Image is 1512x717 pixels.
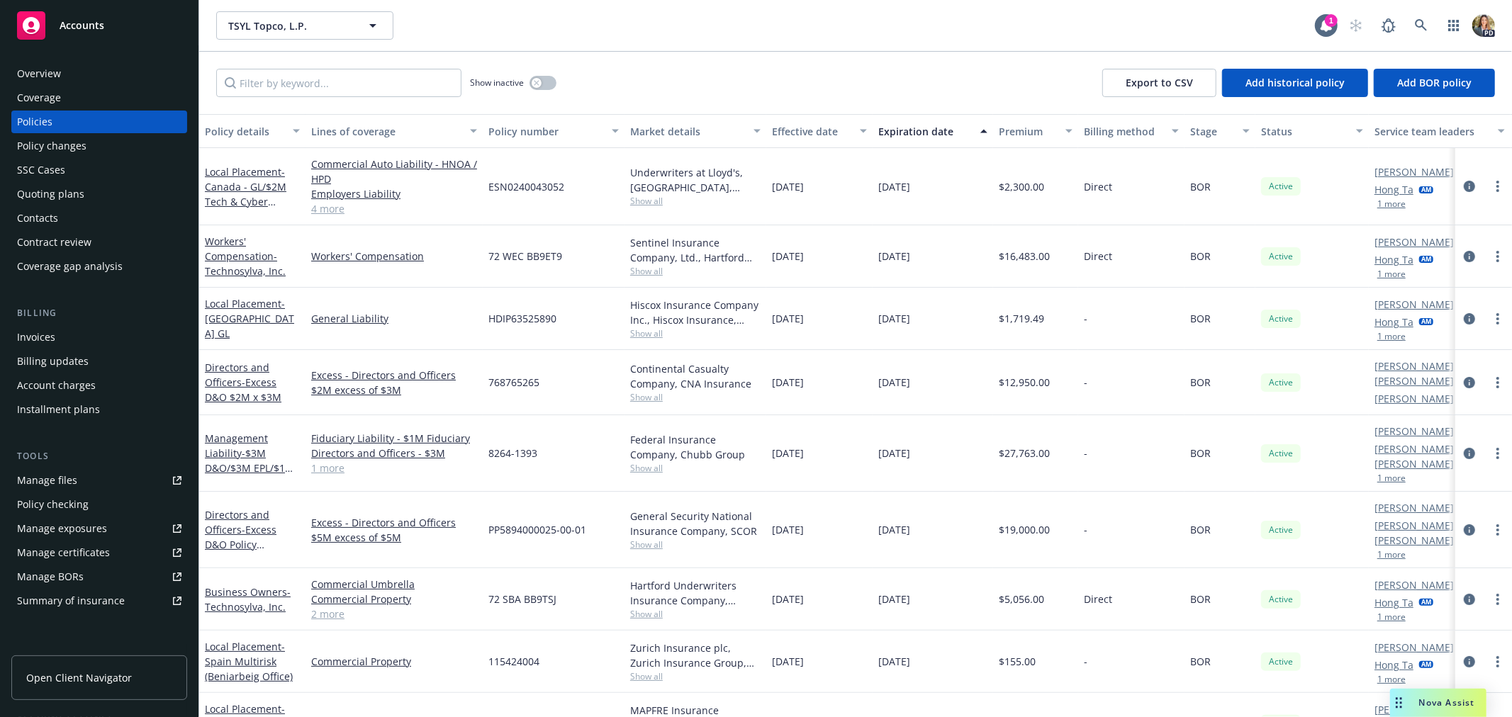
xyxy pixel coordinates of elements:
[630,432,761,462] div: Federal Insurance Company, Chubb Group
[311,654,477,669] a: Commercial Property
[772,124,851,139] div: Effective date
[205,165,300,238] span: - Canada - GL/$2M Tech & Cyber (Heartland Software Solutions, Inc.)
[470,77,524,89] span: Show inactive
[1461,178,1478,195] a: circleInformation
[1374,391,1454,406] a: [PERSON_NAME]
[1374,657,1413,672] a: Hong Ta
[205,297,294,340] span: - [GEOGRAPHIC_DATA] GL
[1185,114,1255,148] button: Stage
[1084,311,1087,326] span: -
[1374,11,1403,40] a: Report a Bug
[1374,640,1454,655] a: [PERSON_NAME]
[17,374,96,397] div: Account charges
[311,124,461,139] div: Lines of coverage
[1374,252,1413,267] a: Hong Ta
[999,522,1050,537] span: $19,000.00
[1374,182,1413,197] a: Hong Ta
[26,670,132,685] span: Open Client Navigator
[1472,14,1495,37] img: photo
[311,515,477,545] a: Excess - Directors and Officers $5M excess of $5M
[17,326,55,349] div: Invoices
[1390,689,1486,717] button: Nova Assist
[630,195,761,207] span: Show all
[1419,696,1475,708] span: Nova Assist
[1374,164,1454,179] a: [PERSON_NAME]
[878,522,910,537] span: [DATE]
[999,249,1050,264] span: $16,483.00
[999,592,1044,606] span: $5,056.00
[488,179,564,194] span: ESN0240043052
[1084,654,1087,669] span: -
[999,446,1050,461] span: $27,763.00
[11,111,187,133] a: Policies
[630,327,761,339] span: Show all
[630,298,761,327] div: Hiscox Insurance Company Inc., Hiscox Insurance, Cogesa Insurance ([GEOGRAPHIC_DATA] Local Broker)
[488,311,556,326] span: HDIP63525890
[1390,689,1408,717] div: Drag to move
[17,469,77,492] div: Manage files
[630,538,761,551] span: Show all
[311,461,477,475] a: 1 more
[1325,14,1338,27] div: 1
[1489,653,1506,670] a: more
[878,446,910,461] span: [DATE]
[630,608,761,620] span: Show all
[1461,310,1478,327] a: circleInformation
[17,350,89,373] div: Billing updates
[11,86,187,109] a: Coverage
[630,265,761,277] span: Show all
[1267,655,1295,668] span: Active
[17,86,61,109] div: Coverage
[17,493,89,516] div: Policy checking
[205,446,294,490] span: - $3M D&O/$3M EPL/$1M FID
[1190,446,1211,461] span: BOR
[205,508,276,566] a: Directors and Officers
[1342,11,1370,40] a: Start snowing
[630,462,761,474] span: Show all
[11,159,187,181] a: SSC Cases
[1190,124,1234,139] div: Stage
[11,255,187,278] a: Coverage gap analysis
[1267,593,1295,606] span: Active
[1374,424,1454,439] a: [PERSON_NAME]
[1374,315,1413,329] a: Hong Ta
[1190,522,1211,537] span: BOR
[1084,375,1087,390] span: -
[11,469,187,492] a: Manage files
[1261,124,1348,139] div: Status
[205,640,293,683] span: - Spain Multirisk (Beniarbeig Office)
[1374,69,1495,97] button: Add BOR policy
[11,374,187,397] a: Account charges
[1190,249,1211,264] span: BOR
[488,249,562,264] span: 72 WEC BB9ET9
[630,670,761,682] span: Show all
[11,207,187,230] a: Contacts
[625,114,766,148] button: Market details
[630,509,761,538] div: General Security National Insurance Company, SCOR
[1084,179,1112,194] span: Direct
[17,135,86,157] div: Policy changes
[999,124,1057,139] div: Premium
[772,311,804,326] span: [DATE]
[205,640,293,683] a: Local Placement
[1255,114,1369,148] button: Status
[11,231,187,254] a: Contract review
[11,541,187,564] a: Manage certificates
[1374,124,1489,139] div: Service team leaders
[1377,474,1406,482] button: 1 more
[17,111,52,133] div: Policies
[878,592,910,606] span: [DATE]
[1377,613,1406,621] button: 1 more
[205,124,284,139] div: Policy details
[1102,69,1216,97] button: Export to CSV
[999,179,1044,194] span: $2,300.00
[1374,500,1454,515] a: [PERSON_NAME]
[11,6,187,45] a: Accounts
[878,249,910,264] span: [DATE]
[1397,76,1472,89] span: Add BOR policy
[630,235,761,265] div: Sentinel Insurance Company, Ltd., Hartford Insurance Group
[1374,595,1413,610] a: Hong Ta
[1461,374,1478,391] a: circleInformation
[1377,270,1406,278] button: 1 more
[1377,675,1406,684] button: 1 more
